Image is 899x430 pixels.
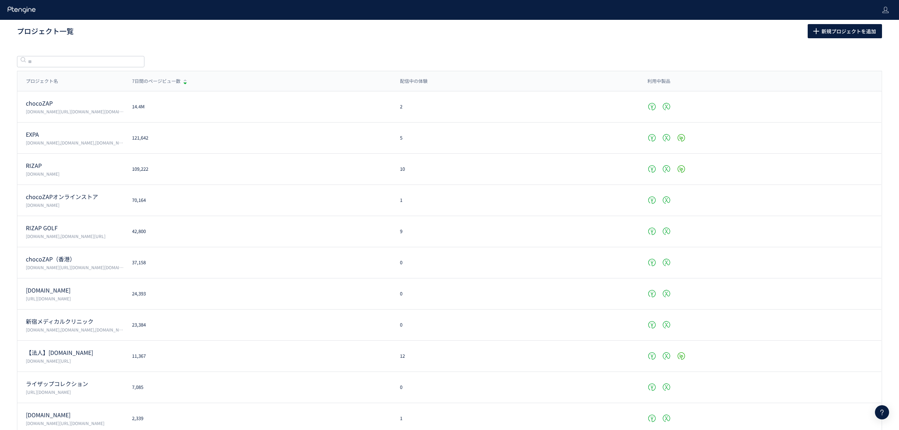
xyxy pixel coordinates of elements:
[26,78,58,85] span: プロジェクト名
[400,78,428,85] span: 配信中の体験
[124,228,391,235] div: 42,800
[26,202,124,208] p: chocozap.shop
[124,166,391,172] div: 109,222
[808,24,882,38] button: 新規プロジェクトを追加
[26,162,124,170] p: RIZAP
[26,264,124,270] p: chocozap-hk.com/,chocozaphk.gymmasteronline.com/,hk.chocozap-global.com/
[391,415,639,422] div: 1
[391,384,639,391] div: 0
[26,380,124,388] p: ライザップコレクション
[821,24,876,38] span: 新規プロジェクトを追加
[26,411,124,419] p: rizap-cook.jp
[124,384,391,391] div: 7,085
[26,233,124,239] p: www.rizap-golf.jp,rizap-golf.ns-test.work/lp/3anniversary-cp/
[26,140,124,146] p: vivana.jp,expa-official.jp,reserve-expa.jp
[391,353,639,360] div: 12
[26,224,124,232] p: RIZAP GOLF
[124,259,391,266] div: 37,158
[124,353,391,360] div: 11,367
[26,420,124,426] p: r-cook.jp/,https://rizap-cook.jp/
[124,197,391,204] div: 70,164
[132,78,181,85] span: 7日間のページビュー数
[391,228,639,235] div: 9
[26,327,124,333] p: shinjuku3chome-medical.jp,shinjuku3-mc.reserve.ne.jp,www.shinjukumc.com/,shinjukumc.net/,smc-glp1...
[26,389,124,395] p: https://shop.rizap.jp/
[391,259,639,266] div: 0
[391,322,639,328] div: 0
[26,171,124,177] p: www.rizap.jp
[26,108,124,114] p: chocozap.jp/,zap-id.jp/,web.my-zap.jp/,liff.campaign.chocozap.sumiyoku.jp/
[26,358,124,364] p: www.rizap.jp/lp/corp/healthseminar/
[124,290,391,297] div: 24,393
[26,193,124,201] p: chocoZAPオンラインストア
[124,415,391,422] div: 2,339
[391,103,639,110] div: 2
[391,135,639,141] div: 5
[391,290,639,297] div: 0
[391,166,639,172] div: 10
[26,286,124,294] p: medical.chocozap.jp
[26,317,124,326] p: 新宿メディカルクリニック
[26,255,124,263] p: chocoZAP（香港）
[26,99,124,107] p: chocoZAP
[26,349,124,357] p: 【法人】rizap.jp
[391,197,639,204] div: 1
[26,295,124,301] p: https://medical.chocozap.jp
[124,135,391,141] div: 121,642
[647,78,670,85] span: 利用中製品
[17,26,792,36] h1: プロジェクト一覧
[124,322,391,328] div: 23,384
[124,103,391,110] div: 14.4M
[26,130,124,138] p: EXPA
